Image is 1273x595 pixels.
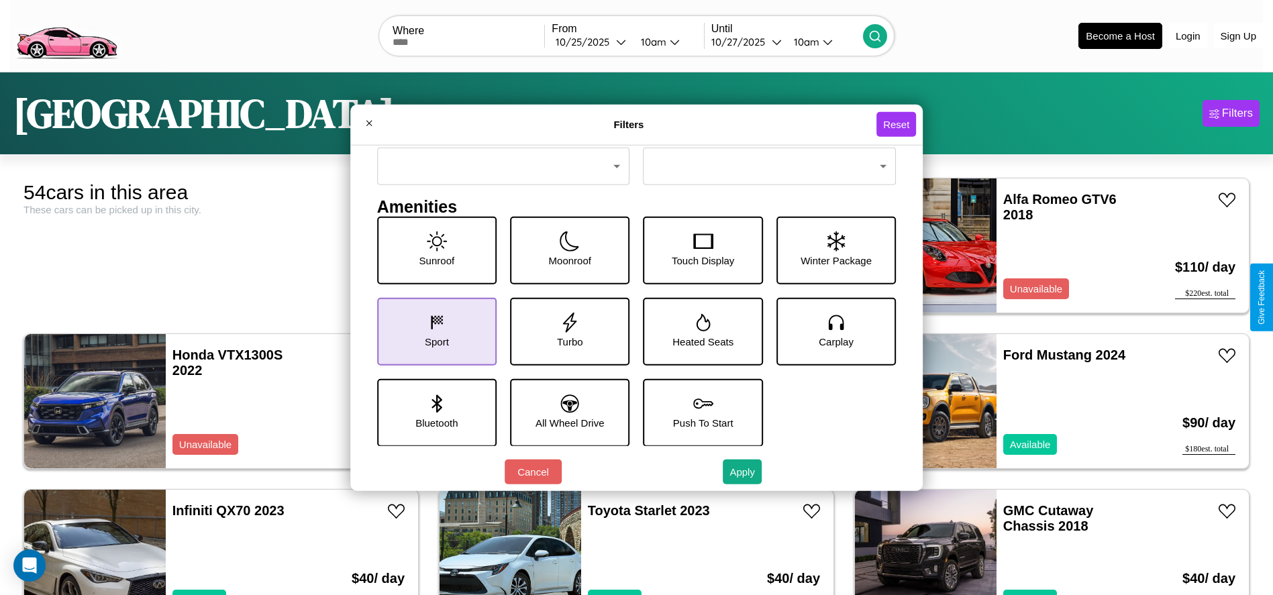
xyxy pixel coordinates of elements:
p: Winter Package [801,251,872,269]
img: logo [10,7,123,62]
a: Toyota Starlet 2023 [588,503,710,518]
p: Available [1010,435,1051,453]
div: $ 220 est. total [1175,288,1235,299]
label: From [552,23,703,35]
div: Filters [1222,107,1253,120]
p: Sport [425,332,449,350]
p: Sunroof [419,251,455,269]
button: Login [1169,23,1207,48]
p: All Wheel Drive [536,413,605,431]
p: Moonroof [549,251,591,269]
a: Honda VTX1300S 2022 [172,347,283,378]
label: Where [393,25,544,37]
button: Cancel [505,459,562,484]
button: Become a Host [1078,23,1162,49]
div: Open Intercom Messenger [13,549,46,582]
button: Sign Up [1214,23,1263,48]
h1: [GEOGRAPHIC_DATA] [13,86,395,141]
p: Bluetooth [415,413,458,431]
h4: Fuel [377,127,630,147]
button: Reset [876,112,916,137]
div: 10am [787,36,823,48]
a: Infiniti QX70 2023 [172,503,285,518]
h4: Transmission [644,127,897,147]
button: Filters [1203,100,1260,127]
button: 10am [630,35,703,49]
div: $ 180 est. total [1182,444,1235,455]
h3: $ 110 / day [1175,246,1235,288]
h4: Filters [381,119,876,130]
button: Apply [723,459,762,484]
div: Give Feedback [1257,270,1266,325]
div: 10am [634,36,670,48]
p: Heated Seats [672,332,733,350]
p: Touch Display [672,251,734,269]
div: 54 cars in this area [23,181,419,204]
div: 10 / 27 / 2025 [711,36,772,48]
h4: Amenities [377,197,897,216]
p: Carplay [819,332,854,350]
p: Unavailable [179,435,232,453]
p: Unavailable [1010,280,1062,298]
label: Until [711,23,863,35]
a: Ford Mustang 2024 [1003,347,1125,362]
div: 10 / 25 / 2025 [556,36,616,48]
button: 10am [783,35,863,49]
h3: $ 90 / day [1182,402,1235,444]
div: These cars can be picked up in this city. [23,204,419,215]
a: Alfa Romeo GTV6 2018 [1003,192,1117,222]
p: Turbo [557,332,583,350]
button: 10/25/2025 [552,35,630,49]
p: Push To Start [673,413,733,431]
a: GMC Cutaway Chassis 2018 [1003,503,1093,533]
